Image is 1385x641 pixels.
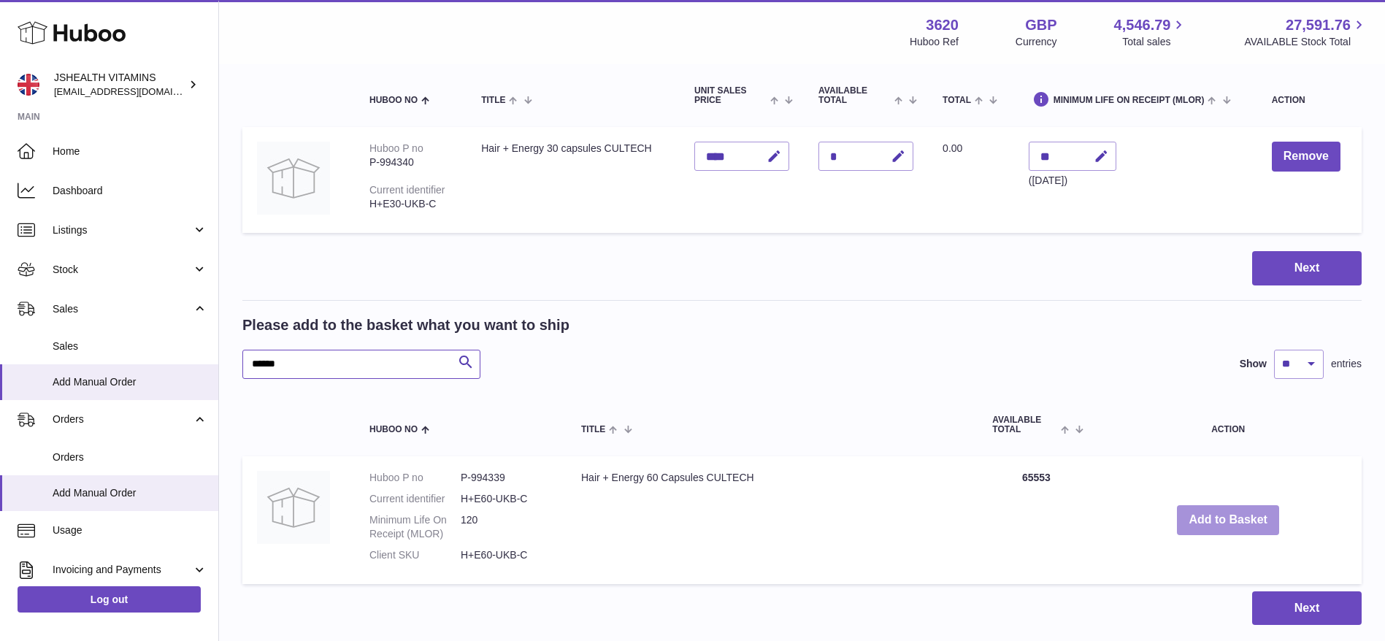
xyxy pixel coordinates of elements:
[1272,96,1347,105] div: Action
[53,263,192,277] span: Stock
[369,142,423,154] div: Huboo P no
[943,142,962,154] span: 0.00
[18,74,39,96] img: internalAdmin-3620@internal.huboo.com
[257,142,330,215] img: Hair + Energy 30 capsules CULTECH
[18,586,201,613] a: Log out
[461,492,552,506] dd: H+E60-UKB-C
[53,302,192,316] span: Sales
[1252,591,1362,626] button: Next
[53,523,207,537] span: Usage
[257,471,330,544] img: Hair + Energy 60 Capsules CULTECH
[567,456,978,583] td: Hair + Energy 60 Capsules CULTECH
[53,375,207,389] span: Add Manual Order
[1331,357,1362,371] span: entries
[461,471,552,485] dd: P-994339
[369,156,452,169] div: P-994340
[1029,174,1116,188] div: ([DATE])
[943,96,971,105] span: Total
[467,127,680,233] td: Hair + Energy 30 capsules CULTECH
[53,223,192,237] span: Listings
[369,197,452,211] div: H+E30-UKB-C
[53,486,207,500] span: Add Manual Order
[1025,15,1056,35] strong: GBP
[1252,251,1362,285] button: Next
[910,35,959,49] div: Huboo Ref
[369,471,461,485] dt: Huboo P no
[694,86,767,105] span: Unit Sales Price
[1177,505,1279,535] button: Add to Basket
[1244,15,1367,49] a: 27,591.76 AVAILABLE Stock Total
[1272,142,1340,172] button: Remove
[978,456,1094,583] td: 65553
[818,86,891,105] span: AVAILABLE Total
[1016,35,1057,49] div: Currency
[53,450,207,464] span: Orders
[1094,401,1362,449] th: Action
[369,425,418,434] span: Huboo no
[1122,35,1187,49] span: Total sales
[992,415,1057,434] span: AVAILABLE Total
[461,548,552,562] dd: H+E60-UKB-C
[1240,357,1267,371] label: Show
[53,563,192,577] span: Invoicing and Payments
[369,492,461,506] dt: Current identifier
[53,145,207,158] span: Home
[581,425,605,434] span: Title
[242,315,569,335] h2: Please add to the basket what you want to ship
[369,184,445,196] div: Current identifier
[1114,15,1171,35] span: 4,546.79
[53,184,207,198] span: Dashboard
[369,513,461,541] dt: Minimum Life On Receipt (MLOR)
[53,339,207,353] span: Sales
[1244,35,1367,49] span: AVAILABLE Stock Total
[369,96,418,105] span: Huboo no
[1286,15,1351,35] span: 27,591.76
[54,85,215,97] span: [EMAIL_ADDRESS][DOMAIN_NAME]
[1054,96,1205,105] span: Minimum Life On Receipt (MLOR)
[369,548,461,562] dt: Client SKU
[54,71,185,99] div: JSHEALTH VITAMINS
[1114,15,1188,49] a: 4,546.79 Total sales
[461,513,552,541] dd: 120
[53,412,192,426] span: Orders
[481,96,505,105] span: Title
[926,15,959,35] strong: 3620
